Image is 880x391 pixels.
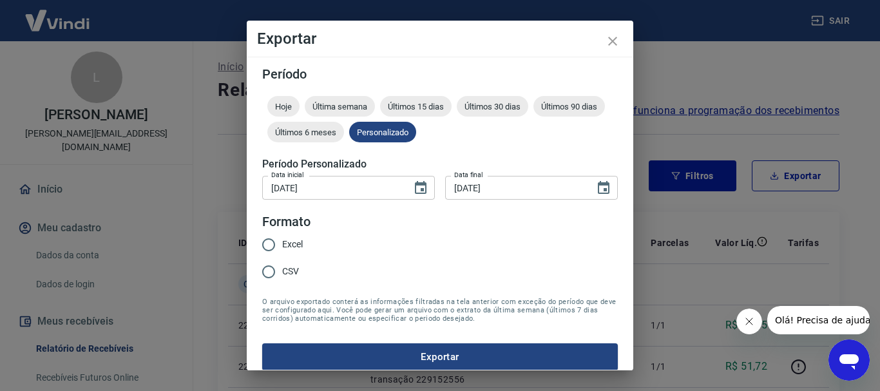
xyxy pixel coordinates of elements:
[262,213,311,231] legend: Formato
[457,102,528,111] span: Últimos 30 dias
[380,102,452,111] span: Últimos 15 dias
[736,309,762,334] iframe: Fechar mensagem
[349,122,416,142] div: Personalizado
[8,9,108,19] span: Olá! Precisa de ajuda?
[408,175,434,201] button: Choose date, selected date is 19 de set de 2025
[767,306,870,334] iframe: Mensagem da empresa
[828,339,870,381] iframe: Botão para abrir a janela de mensagens
[454,170,483,180] label: Data final
[262,158,618,171] h5: Período Personalizado
[267,102,300,111] span: Hoje
[262,298,618,323] span: O arquivo exportado conterá as informações filtradas na tela anterior com exceção do período que ...
[445,176,586,200] input: DD/MM/YYYY
[262,343,618,370] button: Exportar
[591,175,617,201] button: Choose date, selected date is 24 de set de 2025
[262,68,618,81] h5: Período
[305,102,375,111] span: Última semana
[262,176,403,200] input: DD/MM/YYYY
[267,96,300,117] div: Hoje
[305,96,375,117] div: Última semana
[349,128,416,137] span: Personalizado
[533,96,605,117] div: Últimos 90 dias
[380,96,452,117] div: Últimos 15 dias
[457,96,528,117] div: Últimos 30 dias
[257,31,623,46] h4: Exportar
[282,238,303,251] span: Excel
[271,170,304,180] label: Data inicial
[597,26,628,57] button: close
[533,102,605,111] span: Últimos 90 dias
[267,122,344,142] div: Últimos 6 meses
[267,128,344,137] span: Últimos 6 meses
[282,265,299,278] span: CSV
